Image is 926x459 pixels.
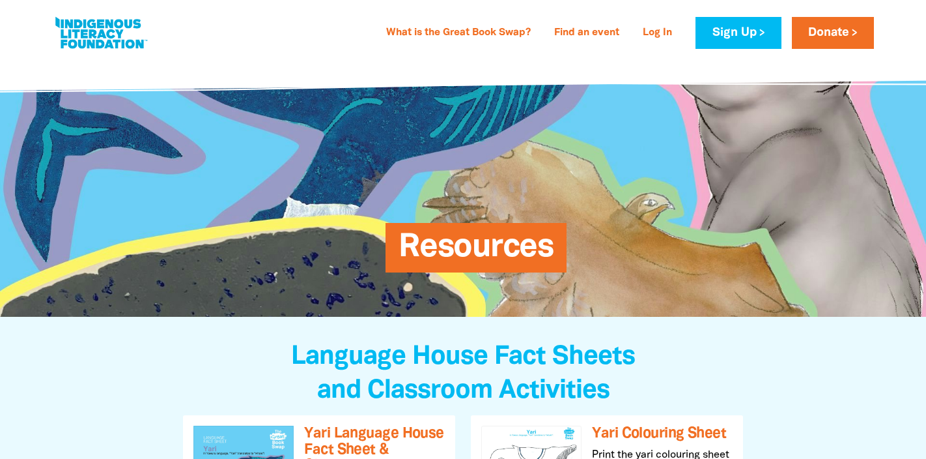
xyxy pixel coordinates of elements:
[546,23,627,44] a: Find an event
[792,17,874,49] a: Donate
[378,23,539,44] a: What is the Great Book Swap?
[695,17,781,49] a: Sign Up
[317,379,610,403] span: and Classroom Activities
[635,23,680,44] a: Log In
[592,426,733,442] h3: Yari Colouring Sheet
[291,345,635,369] span: Language House Fact Sheets
[399,233,554,273] span: Resources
